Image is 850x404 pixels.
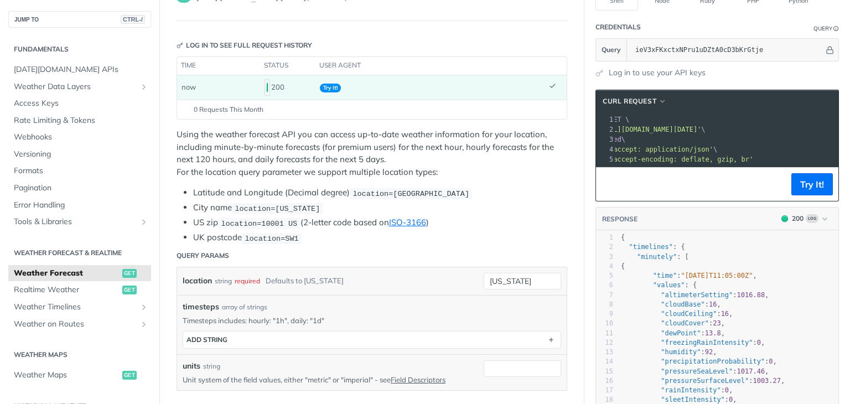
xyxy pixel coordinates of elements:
[8,316,151,333] a: Weather on RoutesShow subpages for Weather on Routes
[186,335,227,344] div: ADD string
[14,216,137,227] span: Tools & Libraries
[14,200,148,211] span: Error Handling
[391,375,445,384] a: Field Descriptors
[139,303,148,312] button: Show subpages for Weather Timelines
[235,273,260,289] div: required
[661,301,704,308] span: "cloudBase"
[8,265,151,282] a: Weather Forecastget
[729,396,733,403] span: 0
[602,45,621,55] span: Query
[315,57,545,75] th: user agent
[139,320,148,329] button: Show subpages for Weather on Routes
[713,319,721,327] span: 23
[596,300,613,309] div: 8
[14,149,148,160] span: Versioning
[813,24,839,33] div: QueryInformation
[8,129,151,146] a: Webhooks
[596,367,613,376] div: 15
[705,329,721,337] span: 13.8
[806,214,818,223] span: Log
[661,358,765,365] span: "precipitationProbability"
[596,386,613,395] div: 17
[14,268,120,279] span: Weather Forecast
[183,301,219,313] span: timesteps
[266,273,344,289] div: Defaults to [US_STATE]
[709,301,717,308] span: 16
[737,367,765,375] span: 1017.46
[553,146,717,153] span: \
[621,262,625,270] span: {
[177,57,260,75] th: time
[725,386,729,394] span: 0
[389,217,426,227] a: ISO-3166
[553,126,706,133] span: \
[14,370,120,381] span: Weather Maps
[705,348,713,356] span: 92
[609,67,706,79] a: Log in to use your API keys
[603,96,656,106] span: cURL Request
[833,26,839,32] i: Information
[621,243,685,251] span: : {
[596,271,613,281] div: 5
[621,272,757,279] span: : ,
[621,234,625,241] span: {
[596,134,615,144] div: 3
[14,64,148,75] span: [DATE][DOMAIN_NAME] APIs
[596,309,613,319] div: 9
[8,180,151,196] a: Pagination
[8,44,151,54] h2: Fundamentals
[8,95,151,112] a: Access Keys
[596,291,613,300] div: 7
[596,348,613,357] div: 13
[621,310,733,318] span: : ,
[265,78,311,97] div: 200
[8,197,151,214] a: Error Handling
[14,183,148,194] span: Pagination
[8,214,151,230] a: Tools & LibrariesShow subpages for Tools & Libraries
[14,81,137,92] span: Weather Data Layers
[721,310,729,318] span: 16
[8,112,151,129] a: Rate Limiting & Tokens
[661,377,749,385] span: "pressureSurfaceLevel"
[14,132,148,143] span: Webhooks
[781,215,788,222] span: 200
[621,329,725,337] span: : ,
[182,82,196,91] span: now
[8,350,151,360] h2: Weather Maps
[177,40,312,50] div: Log in to see full request history
[8,79,151,95] a: Weather Data LayersShow subpages for Weather Data Layers
[235,204,320,213] span: location=[US_STATE]
[769,358,773,365] span: 0
[602,214,638,225] button: RESPONSE
[813,24,832,33] div: Query
[596,252,613,262] div: 3
[596,125,615,134] div: 2
[661,396,725,403] span: "sleetIntensity"
[621,291,769,299] span: : ,
[222,302,267,312] div: array of strings
[653,272,677,279] span: "time"
[661,329,701,337] span: "dewPoint"
[177,42,183,49] svg: Key
[183,360,200,372] label: units
[621,367,769,375] span: : ,
[8,163,151,179] a: Formats
[139,217,148,226] button: Show subpages for Tools & Libraries
[596,144,615,154] div: 4
[8,61,151,78] a: [DATE][DOMAIN_NAME] APIs
[14,98,148,109] span: Access Keys
[177,128,567,178] p: Using the weather forecast API you can access up-to-date weather information for your location, i...
[14,319,137,330] span: Weather on Routes
[599,96,671,107] button: cURL Request
[177,251,229,261] div: Query Params
[595,22,641,32] div: Credentials
[596,319,613,328] div: 10
[8,11,151,28] button: JUMP TOCTRL-/
[629,243,672,251] span: "timelines"
[602,176,617,193] button: Copy to clipboard
[596,357,613,366] div: 14
[596,329,613,338] div: 11
[8,299,151,315] a: Weather TimelinesShow subpages for Weather Timelines
[183,273,212,289] label: location
[203,361,220,371] div: string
